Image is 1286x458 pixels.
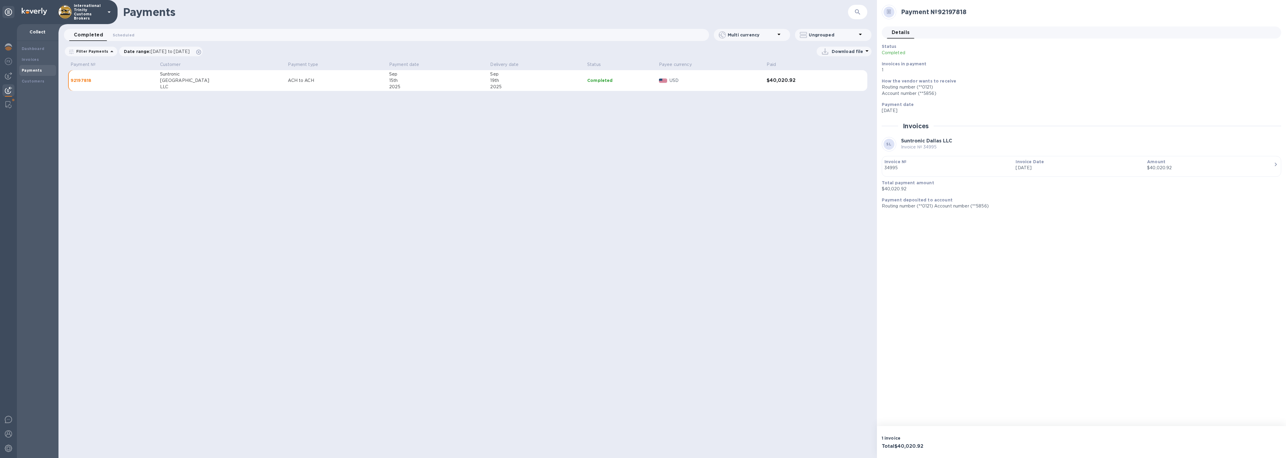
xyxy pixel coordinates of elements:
h1: Payments [123,6,848,18]
p: Ungrouped [809,32,856,38]
div: LLC [160,84,283,90]
b: Payments [22,68,42,73]
p: Payee currency [659,61,692,68]
p: Multi currency [728,32,775,38]
p: International Trinity Customs Brokers [74,4,104,20]
div: Sep [490,71,582,77]
span: Scheduled [113,32,134,38]
span: Payment date [389,61,427,68]
p: 1 [882,67,1276,73]
p: Paid [767,61,776,68]
p: Payment date [389,61,419,68]
span: Payment № [71,61,103,68]
div: Routing number (**0121) [882,84,1276,90]
b: Customers [22,79,45,83]
b: How the vendor wants to receive [882,79,957,83]
b: Invoice № [884,159,906,164]
p: 34995 [884,165,1011,171]
b: Invoices in payment [882,61,927,66]
div: Sep [389,71,486,77]
div: Date range:[DATE] to [DATE] [119,47,203,56]
span: Status [587,61,609,68]
p: $40,020.92 [882,186,1276,192]
div: 2025 [389,84,486,90]
span: Payee currency [659,61,700,68]
b: Invoice Date [1016,159,1044,164]
p: Invoice № 34995 [901,144,952,150]
b: Suntronic Dallas LLC [901,138,952,144]
span: [DATE] to [DATE] [151,49,190,54]
div: [GEOGRAPHIC_DATA] [160,77,283,84]
b: Total payment amount [882,180,934,185]
p: 1 invoice [882,435,1079,441]
div: Account number (**5856) [882,90,1276,97]
p: Customer [160,61,181,68]
span: Delivery date [490,61,526,68]
div: $40,020.92 [1147,165,1274,171]
p: Delivery date [490,61,518,68]
p: Status [587,61,601,68]
b: Payment deposited to account [882,198,953,202]
b: Invoices [22,57,39,62]
h3: Total $40,020.92 [882,444,1079,449]
div: Suntronic [160,71,283,77]
img: Foreign exchange [5,58,12,65]
b: Status [882,44,897,49]
img: USD [659,79,667,83]
p: [DATE] [1016,165,1142,171]
span: Completed [74,31,103,39]
p: Payment type [288,61,318,68]
h2: Invoices [903,122,929,130]
img: Logo [22,8,47,15]
p: 92197818 [71,77,155,83]
p: Filter Payments [74,49,108,54]
span: Payment type [288,61,326,68]
p: Routing number (**0121) Account number (**5856) [882,203,1276,209]
span: Customer [160,61,188,68]
p: ACH to ACH [288,77,384,84]
p: Date range : [124,48,193,55]
b: Dashboard [22,46,45,51]
p: USD [670,77,762,84]
button: Invoice №34995Invoice Date[DATE]Amount$40,020.92 [882,156,1281,177]
b: Payment date [882,102,914,107]
div: 15th [389,77,486,84]
h2: Payment № 92197818 [901,8,1276,16]
p: Completed [882,50,1145,56]
h3: $40,020.92 [767,78,842,83]
span: Paid [767,61,784,68]
b: Amount [1147,159,1165,164]
div: Unpin categories [2,6,14,18]
b: SL [886,142,891,146]
div: 19th [490,77,582,84]
div: 2025 [490,84,582,90]
span: Details [892,28,910,37]
p: Download file [832,48,863,55]
p: Payment № [71,61,96,68]
p: [DATE] [882,107,1276,114]
p: Completed [587,77,654,83]
p: Collect [22,29,54,35]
